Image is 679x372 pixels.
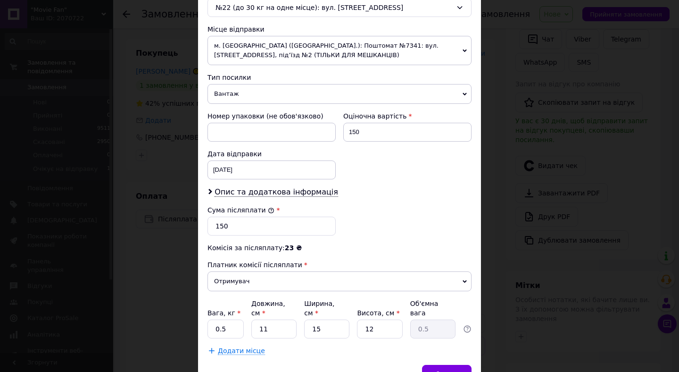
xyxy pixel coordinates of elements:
[207,111,336,121] div: Номер упаковки (не обов'язково)
[207,261,302,269] span: Платник комісії післяплати
[207,206,274,214] label: Сума післяплати
[251,300,285,317] label: Довжина, см
[410,299,455,318] div: Об'ємна вага
[207,74,251,81] span: Тип посилки
[207,271,472,291] span: Отримувач
[343,111,472,121] div: Оціночна вартість
[207,84,472,104] span: Вантаж
[357,309,399,317] label: Висота, см
[207,149,336,159] div: Дата відправки
[207,243,472,253] div: Комісія за післяплату:
[285,244,302,252] span: 23 ₴
[207,36,472,65] span: м. [GEOGRAPHIC_DATA] ([GEOGRAPHIC_DATA].): Поштомат №7341: вул. [STREET_ADDRESS], під’їзд №2 (ТІЛ...
[218,347,265,355] span: Додати місце
[215,187,338,197] span: Опис та додаткова інформація
[304,300,334,317] label: Ширина, см
[207,25,265,33] span: Місце відправки
[207,309,240,317] label: Вага, кг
